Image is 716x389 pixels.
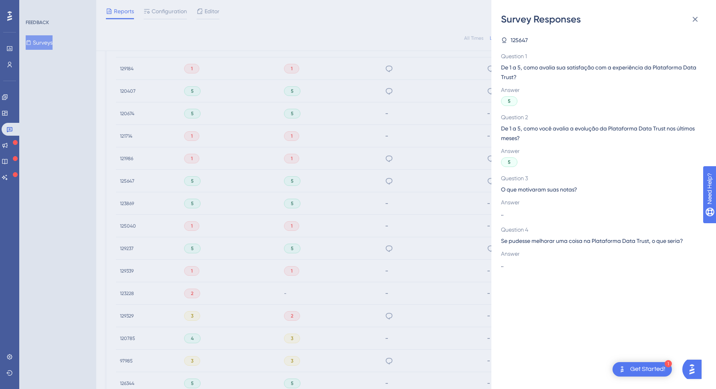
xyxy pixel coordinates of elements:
[665,360,672,367] div: 1
[501,112,700,122] span: Question 2
[501,249,700,259] span: Answer
[501,63,700,82] span: De 1 a 5, como avalia sua satisfação com a experiência da Plataforma Data Trust?
[19,2,50,12] span: Need Help?
[501,173,700,183] span: Question 3
[501,185,700,194] span: O que motivaram suas notas?
[501,209,503,218] span: ..
[501,51,700,61] span: Question 1
[501,198,700,207] span: Answer
[501,85,700,95] span: Answer
[501,225,700,234] span: Question 4
[508,159,511,165] span: 5
[613,362,672,377] div: Open Get Started! checklist, remaining modules: 1
[501,124,700,143] span: De 1 a 5, como você avalia a evolução da Plataforma Data Trust nos últimos meses?
[501,260,503,270] span: ..
[682,357,706,381] iframe: UserGuiding AI Assistant Launcher
[501,236,700,246] span: Se pudesse melhorar uma coisa na Plataforma Data Trust, o que seria?
[511,35,528,45] span: 125647
[630,365,665,374] div: Get Started!
[617,365,627,374] img: launcher-image-alternative-text
[501,146,700,156] span: Answer
[501,13,706,26] div: Survey Responses
[508,98,511,104] span: 5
